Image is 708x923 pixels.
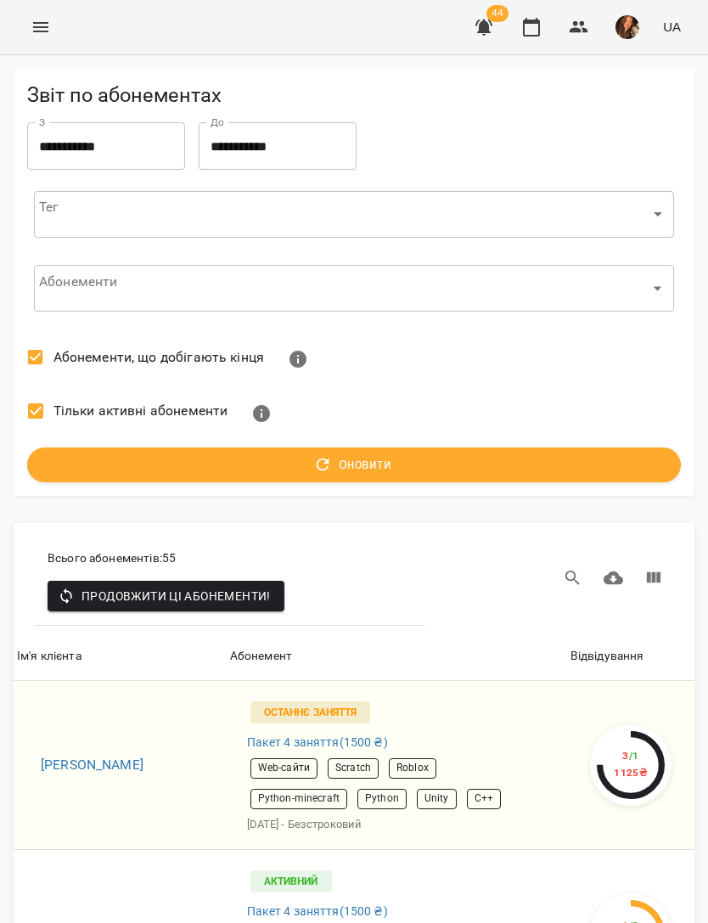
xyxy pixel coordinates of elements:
[41,753,213,777] h6: [PERSON_NAME]
[53,347,264,368] span: Абонементи, що добігають кінця
[278,339,318,380] button: Показати абонементи з 3 або менше відвідуваннями або що закінчуються протягом 7 днів
[553,558,593,599] button: Пошук
[17,646,81,667] div: Ім'я клієнта
[48,550,176,567] p: Всього абонементів : 55
[250,701,371,723] p: Останнє заняття
[570,646,644,667] div: Відвідування
[633,558,674,599] button: Вигляд колонок
[240,691,553,840] a: Останнє заняттяПакет 4 заняття(1500 ₴)Web-сайтиScratchRobloxPython-minecraftPythonUnityC++[DATE] ...
[61,586,271,606] span: Продовжити ці абонементи!
[486,5,509,22] span: 44
[241,393,282,434] button: Показувати тільки абонементи з залишком занять або з відвідуваннями. Активні абонементи - це ті, ...
[17,646,223,667] span: Ім'я клієнта
[251,761,317,775] span: Web-сайти
[468,791,500,806] span: C++
[656,11,688,42] button: UA
[251,791,346,806] span: Python-minecraft
[48,454,660,476] span: Оновити
[247,903,388,920] span: Пакет 4 заняття ( 1500 ₴ )
[418,791,456,806] span: Unity
[27,753,213,777] a: [PERSON_NAME]
[20,7,61,48] button: Menu
[14,523,694,633] div: Table Toolbar
[614,748,647,781] div: 3 1125 ₴
[247,734,388,751] span: Пакет 4 заняття ( 1500 ₴ )
[230,646,564,667] span: Абонемент
[570,646,644,667] div: Сортувати
[53,401,228,421] span: Тільки активні абонементи
[390,761,435,775] span: Roblox
[663,18,681,36] span: UA
[230,646,292,667] div: Сортувати
[17,646,81,667] div: Сортувати
[329,761,378,775] span: Scratch
[593,558,634,599] button: Завантажити CSV
[27,82,681,109] h5: Звіт по абонементах
[34,265,674,312] div: ​
[358,791,406,806] span: Python
[629,750,639,762] span: / 1
[570,646,691,667] span: Відвідування
[48,581,284,611] button: Продовжити ці абонементи!
[250,870,332,892] p: Активний
[27,447,681,483] button: Оновити
[615,15,639,39] img: ab4009e934c7439b32ac48f4cd77c683.jpg
[247,816,547,833] p: [DATE] - Безстроковий
[34,190,674,238] div: ​
[230,646,292,667] div: Абонемент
